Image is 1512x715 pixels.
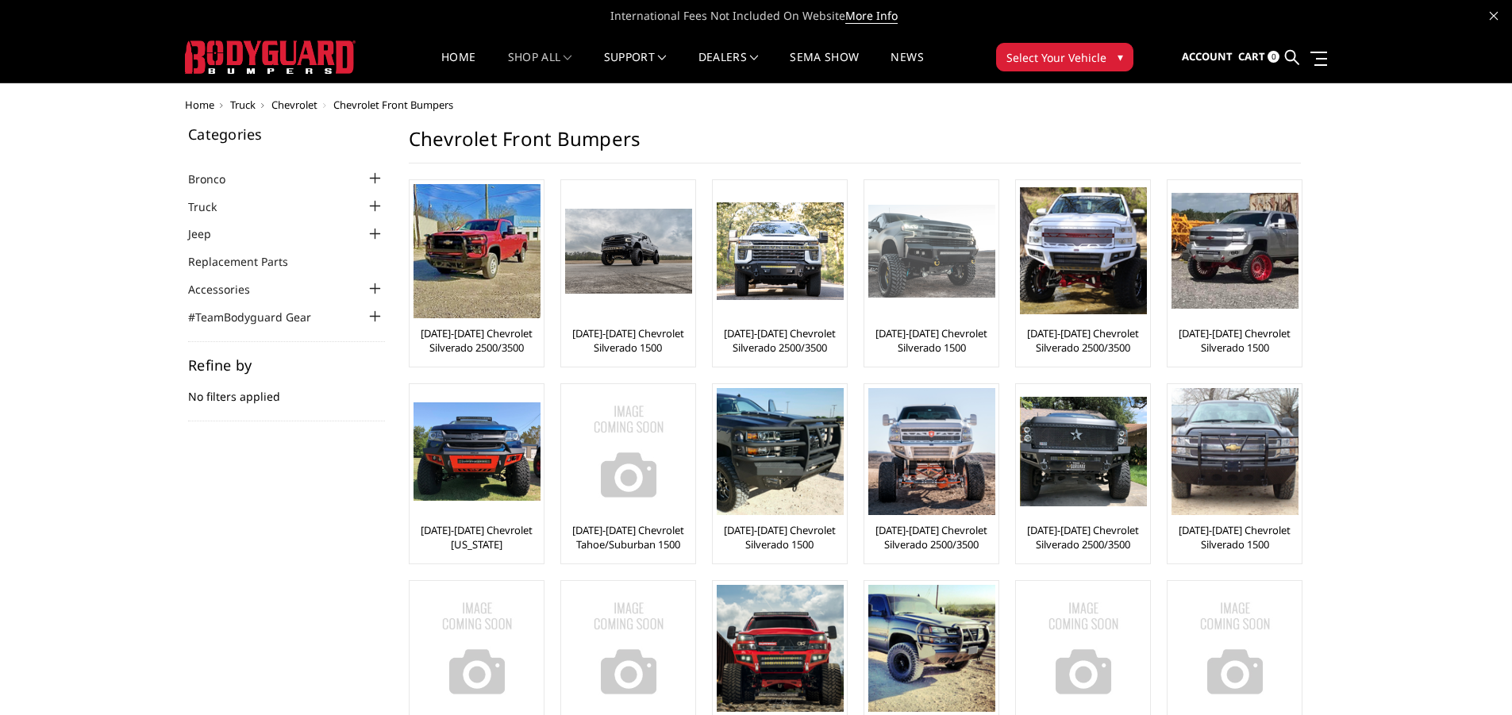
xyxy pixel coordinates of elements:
[409,127,1301,163] h1: Chevrolet Front Bumpers
[230,98,256,112] a: Truck
[565,388,691,515] a: No Image
[1006,49,1106,66] span: Select Your Vehicle
[188,281,270,298] a: Accessories
[188,358,385,421] div: No filters applied
[565,585,692,712] img: No Image
[565,523,691,552] a: [DATE]-[DATE] Chevrolet Tahoe/Suburban 1500
[1020,523,1146,552] a: [DATE]-[DATE] Chevrolet Silverado 2500/3500
[996,43,1133,71] button: Select Your Vehicle
[333,98,453,112] span: Chevrolet Front Bumpers
[1020,585,1147,712] img: No Image
[188,253,308,270] a: Replacement Parts
[1238,36,1279,79] a: Cart 0
[1020,585,1146,712] a: No Image
[1268,51,1279,63] span: 0
[1182,36,1233,79] a: Account
[1118,48,1123,65] span: ▾
[414,585,541,712] img: No Image
[188,309,331,325] a: #TeamBodyguard Gear
[188,198,237,215] a: Truck
[1172,585,1298,712] img: No Image
[414,326,540,355] a: [DATE]-[DATE] Chevrolet Silverado 2500/3500
[1020,326,1146,355] a: [DATE]-[DATE] Chevrolet Silverado 2500/3500
[1172,523,1298,552] a: [DATE]-[DATE] Chevrolet Silverado 1500
[717,326,843,355] a: [DATE]-[DATE] Chevrolet Silverado 2500/3500
[565,326,691,355] a: [DATE]-[DATE] Chevrolet Silverado 1500
[565,585,691,712] a: No Image
[565,388,692,515] img: No Image
[188,127,385,141] h5: Categories
[441,52,475,83] a: Home
[1172,585,1298,712] a: No Image
[717,523,843,552] a: [DATE]-[DATE] Chevrolet Silverado 1500
[185,98,214,112] a: Home
[1172,326,1298,355] a: [DATE]-[DATE] Chevrolet Silverado 1500
[414,523,540,552] a: [DATE]-[DATE] Chevrolet [US_STATE]
[604,52,667,83] a: Support
[790,52,859,83] a: SEMA Show
[868,326,995,355] a: [DATE]-[DATE] Chevrolet Silverado 1500
[185,40,356,74] img: BODYGUARD BUMPERS
[845,8,898,24] a: More Info
[271,98,317,112] a: Chevrolet
[1182,49,1233,63] span: Account
[891,52,923,83] a: News
[698,52,759,83] a: Dealers
[1238,49,1265,63] span: Cart
[188,171,245,187] a: Bronco
[508,52,572,83] a: shop all
[188,225,231,242] a: Jeep
[414,585,540,712] a: No Image
[868,523,995,552] a: [DATE]-[DATE] Chevrolet Silverado 2500/3500
[188,358,385,372] h5: Refine by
